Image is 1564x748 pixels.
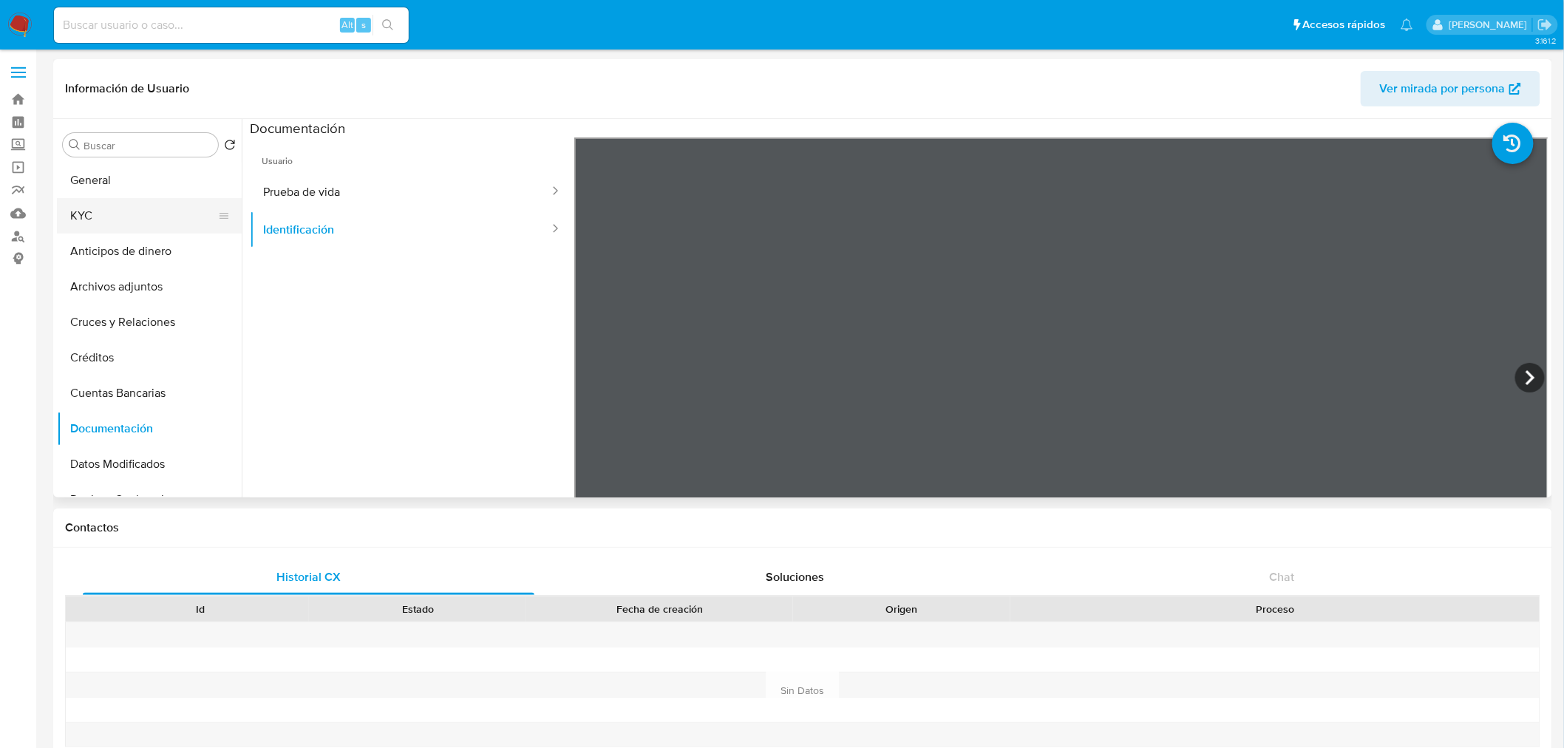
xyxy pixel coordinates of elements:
[537,602,783,616] div: Fecha de creación
[1449,18,1532,32] p: felipe.cayon@mercadolibre.com
[57,198,230,234] button: KYC
[361,18,366,32] span: s
[57,305,242,340] button: Cruces y Relaciones
[57,375,242,411] button: Cuentas Bancarias
[276,568,341,585] span: Historial CX
[1270,568,1295,585] span: Chat
[57,411,242,446] button: Documentación
[57,234,242,269] button: Anticipos de dinero
[57,163,242,198] button: General
[69,139,81,151] button: Buscar
[1537,17,1553,33] a: Salir
[102,602,299,616] div: Id
[57,340,242,375] button: Créditos
[766,568,825,585] span: Soluciones
[54,16,409,35] input: Buscar usuario o caso...
[57,269,242,305] button: Archivos adjuntos
[341,18,353,32] span: Alt
[1401,18,1413,31] a: Notificaciones
[65,520,1540,535] h1: Contactos
[803,602,1000,616] div: Origen
[1303,17,1386,33] span: Accesos rápidos
[373,15,403,35] button: search-icon
[1361,71,1540,106] button: Ver mirada por persona
[319,602,516,616] div: Estado
[1021,602,1529,616] div: Proceso
[84,139,212,152] input: Buscar
[57,482,242,517] button: Devices Geolocation
[1380,71,1506,106] span: Ver mirada por persona
[57,446,242,482] button: Datos Modificados
[224,139,236,155] button: Volver al orden por defecto
[65,81,189,96] h1: Información de Usuario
